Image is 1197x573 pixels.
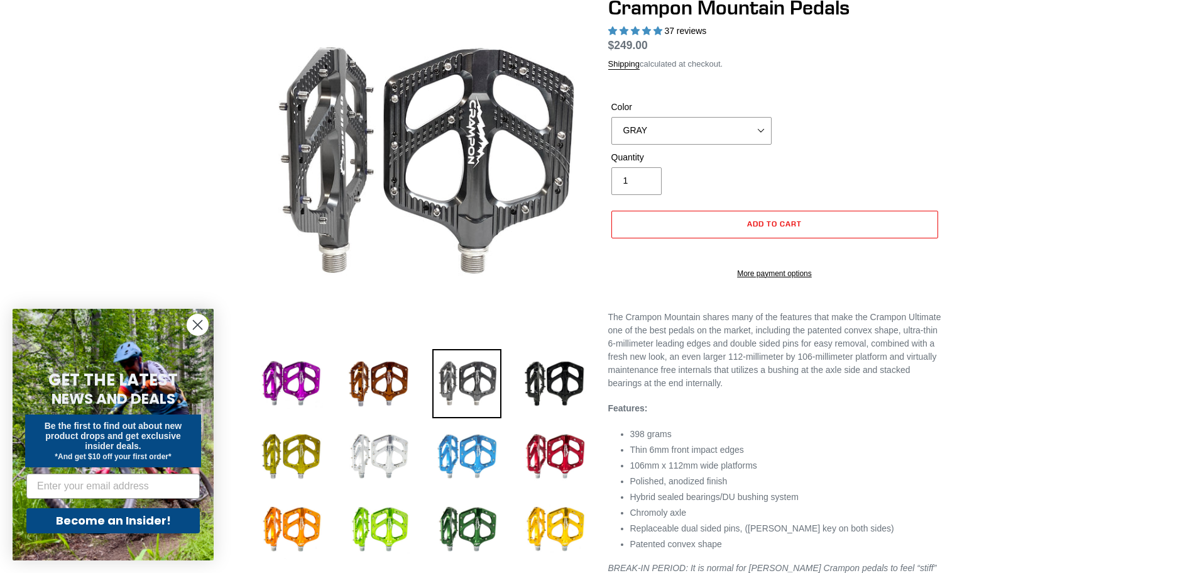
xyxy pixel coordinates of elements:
span: Add to cart [747,219,802,228]
img: Load image into Gallery viewer, purple [256,349,325,418]
button: Add to cart [611,211,938,238]
a: More payment options [611,268,938,279]
img: Load image into Gallery viewer, PNW-green [432,495,501,564]
li: Polished, anodized finish [630,475,941,488]
span: GET THE LATEST [48,369,178,391]
span: Be the first to find out about new product drops and get exclusive insider deals. [45,421,182,451]
a: Shipping [608,59,640,70]
span: $249.00 [608,39,648,52]
strong: Features: [608,403,648,413]
img: Load image into Gallery viewer, stealth [520,349,589,418]
img: Load image into Gallery viewer, red [520,422,589,491]
img: Load image into Gallery viewer, blue [432,422,501,491]
span: 37 reviews [664,26,706,36]
img: Load image into Gallery viewer, gold [520,495,589,564]
div: calculated at checkout. [608,58,941,70]
span: *And get $10 off your first order* [55,452,171,461]
span: 4.97 stars [608,26,665,36]
li: Thin 6mm front impact edges [630,443,941,457]
li: Chromoly axle [630,506,941,520]
img: Load image into Gallery viewer, bronze [344,349,413,418]
li: 398 grams [630,428,941,441]
button: Become an Insider! [26,508,200,533]
li: 106mm x 112mm wide platforms [630,459,941,472]
input: Enter your email address [26,474,200,499]
li: Hybrid sealed bearings/DU bushing system [630,491,941,504]
li: Patented convex shape [630,538,941,551]
img: Load image into Gallery viewer, orange [256,495,325,564]
img: Load image into Gallery viewer, grey [432,349,501,418]
button: Close dialog [187,314,209,336]
img: Load image into Gallery viewer, Silver [344,422,413,491]
img: Load image into Gallery viewer, gold [256,422,325,491]
p: The Crampon Mountain shares many of the features that make the Crampon Ultimate one of the best p... [608,311,941,390]
label: Color [611,101,772,114]
span: NEWS AND DEALS [52,389,175,409]
img: Load image into Gallery viewer, fern-green [344,495,413,564]
li: Replaceable dual sided pins, ([PERSON_NAME] key on both sides) [630,522,941,535]
label: Quantity [611,151,772,164]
